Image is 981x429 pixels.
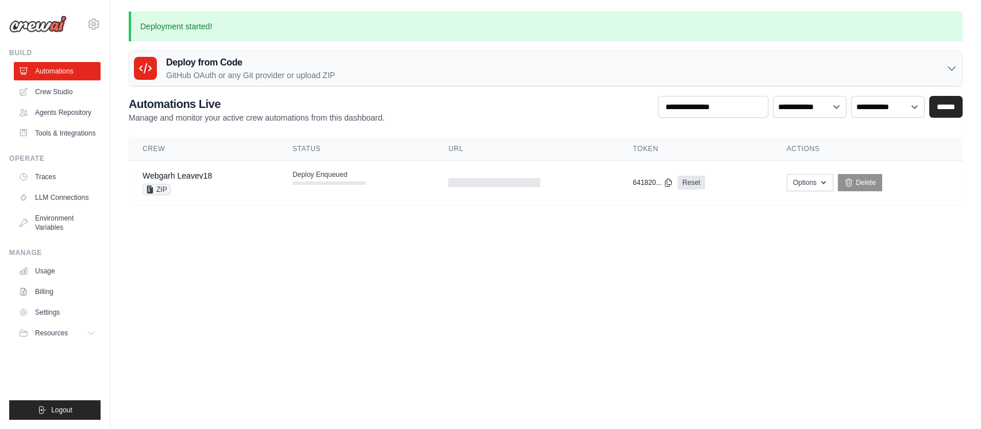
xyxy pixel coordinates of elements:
[129,11,963,41] p: Deployment started!
[129,137,279,161] th: Crew
[633,178,673,187] button: 641820...
[619,137,772,161] th: Token
[166,69,335,81] p: GitHub OAuth or any Git provider or upload ZIP
[14,283,101,301] a: Billing
[14,62,101,80] a: Automations
[51,405,72,415] span: Logout
[293,170,347,179] span: Deploy Enqueued
[14,303,101,322] a: Settings
[9,400,101,420] button: Logout
[143,171,212,180] a: Webgarh Leavev18
[166,56,335,69] h3: Deploy from Code
[143,184,171,195] span: ZIP
[434,137,619,161] th: URL
[14,262,101,280] a: Usage
[9,248,101,257] div: Manage
[14,209,101,237] a: Environment Variables
[838,174,882,191] a: Delete
[14,324,101,342] button: Resources
[678,176,705,190] a: Reset
[129,112,384,123] p: Manage and monitor your active crew automations from this dashboard.
[9,154,101,163] div: Operate
[14,188,101,207] a: LLM Connections
[14,83,101,101] a: Crew Studio
[9,16,67,33] img: Logo
[773,137,963,161] th: Actions
[279,137,434,161] th: Status
[14,103,101,122] a: Agents Repository
[14,168,101,186] a: Traces
[787,174,833,191] button: Options
[35,328,68,338] span: Resources
[129,96,384,112] h2: Automations Live
[9,48,101,57] div: Build
[14,124,101,142] a: Tools & Integrations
